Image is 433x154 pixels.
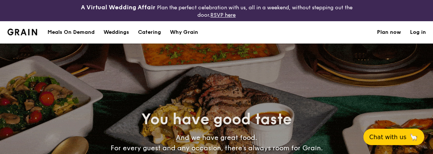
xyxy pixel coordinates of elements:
div: Meals On Demand [47,21,95,44]
h4: A Virtual Wedding Affair [81,3,155,12]
span: You have good taste [141,110,292,128]
h1: Catering [138,21,161,44]
a: Log in [410,21,426,44]
a: Plan now [377,21,401,44]
a: Catering [134,21,165,44]
div: Plan the perfect celebration with us, all in a weekend, without stepping out the door. [72,3,361,18]
a: Weddings [99,21,134,44]
div: Why Grain [170,21,198,44]
div: Weddings [104,21,129,44]
button: Chat with us🦙 [363,129,424,145]
span: 🦙 [409,133,418,141]
img: Grain [7,29,37,35]
a: RSVP here [210,12,236,18]
a: Logotype [7,29,37,35]
a: Why Grain [165,21,203,44]
a: Meals On Demand [43,21,99,44]
span: Chat with us [369,134,406,141]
